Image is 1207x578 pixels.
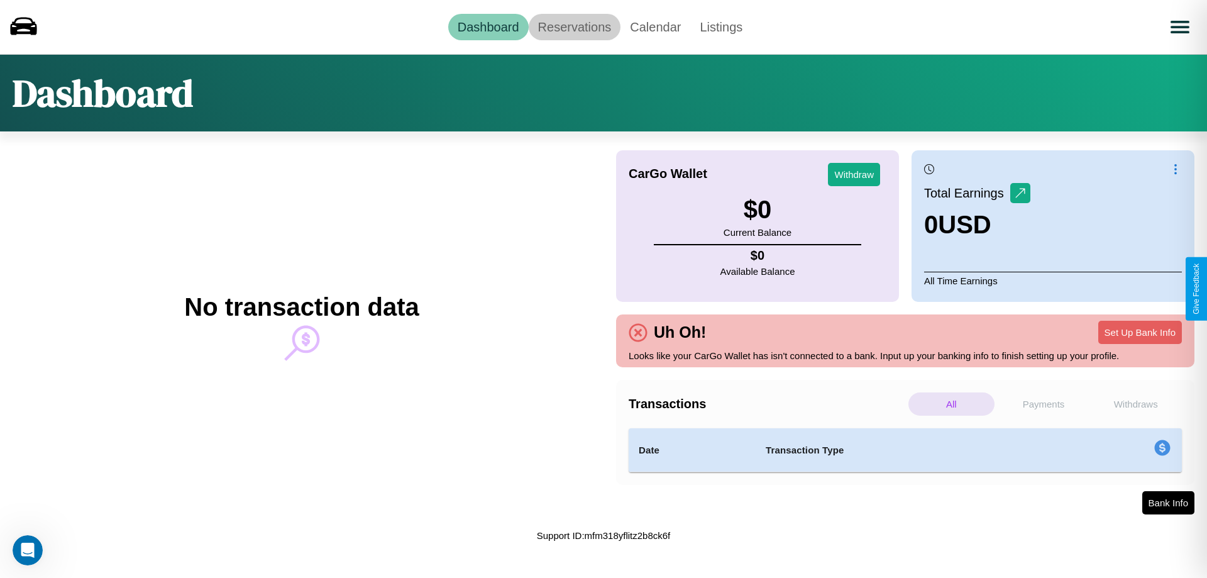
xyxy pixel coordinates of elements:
a: Listings [690,14,752,40]
h4: Date [639,443,746,458]
p: Withdraws [1093,392,1179,416]
p: Support ID: mfm318yflitz2b8ck6f [537,527,671,544]
iframe: Intercom live chat [13,535,43,565]
p: All [908,392,995,416]
button: Withdraw [828,163,880,186]
a: Reservations [529,14,621,40]
a: Dashboard [448,14,529,40]
p: Current Balance [724,224,791,241]
h4: $ 0 [720,248,795,263]
table: simple table [629,428,1182,472]
p: Looks like your CarGo Wallet has isn't connected to a bank. Input up your banking info to finish ... [629,347,1182,364]
h3: 0 USD [924,211,1030,239]
h4: Uh Oh! [648,323,712,342]
h3: $ 0 [724,196,791,224]
p: Total Earnings [924,182,1010,204]
p: Payments [1001,392,1087,416]
div: Give Feedback [1192,264,1201,314]
h4: Transaction Type [766,443,1051,458]
h2: No transaction data [184,293,419,321]
h1: Dashboard [13,67,193,119]
h4: CarGo Wallet [629,167,707,181]
p: Available Balance [720,263,795,280]
button: Set Up Bank Info [1098,321,1182,344]
p: All Time Earnings [924,272,1182,289]
button: Bank Info [1142,491,1194,514]
a: Calendar [620,14,690,40]
button: Open menu [1162,9,1198,45]
h4: Transactions [629,397,905,411]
